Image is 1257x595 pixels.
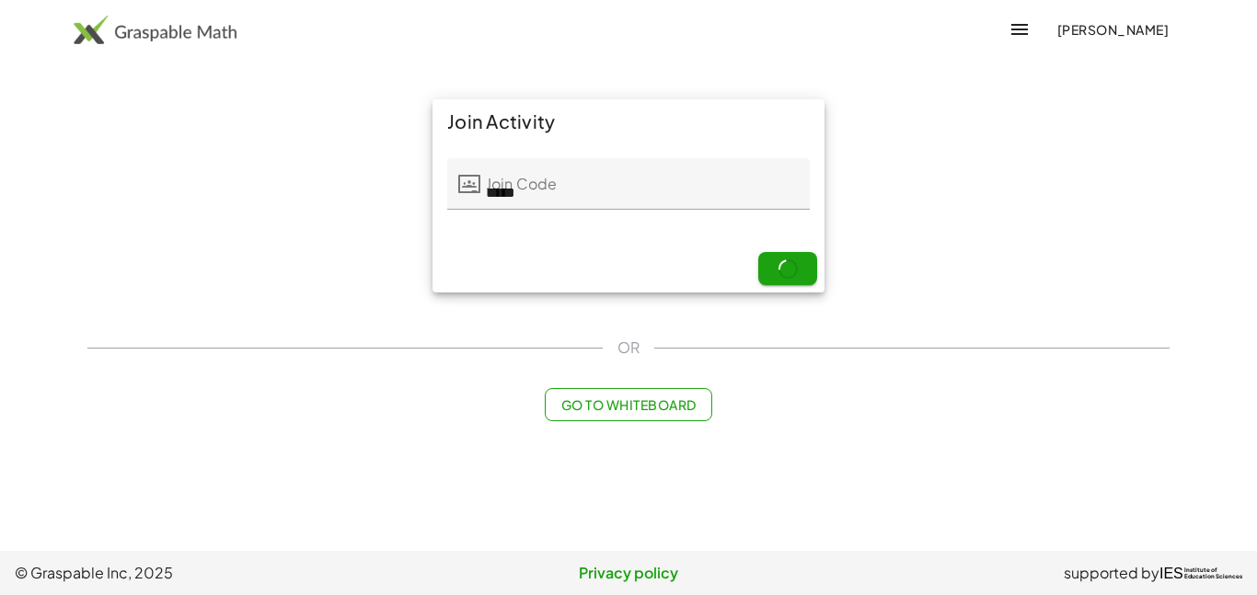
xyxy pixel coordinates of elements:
[15,562,424,584] span: © Graspable Inc, 2025
[1042,13,1183,46] button: [PERSON_NAME]
[1159,562,1242,584] a: IESInstitute ofEducation Sciences
[424,562,834,584] a: Privacy policy
[1159,565,1183,582] span: IES
[617,337,640,359] span: OR
[1064,562,1159,584] span: supported by
[432,99,825,143] div: Join Activity
[1056,21,1169,38] span: [PERSON_NAME]
[1184,567,1242,580] span: Institute of Education Sciences
[560,396,696,413] span: Go to Whiteboard
[545,388,711,421] button: Go to Whiteboard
